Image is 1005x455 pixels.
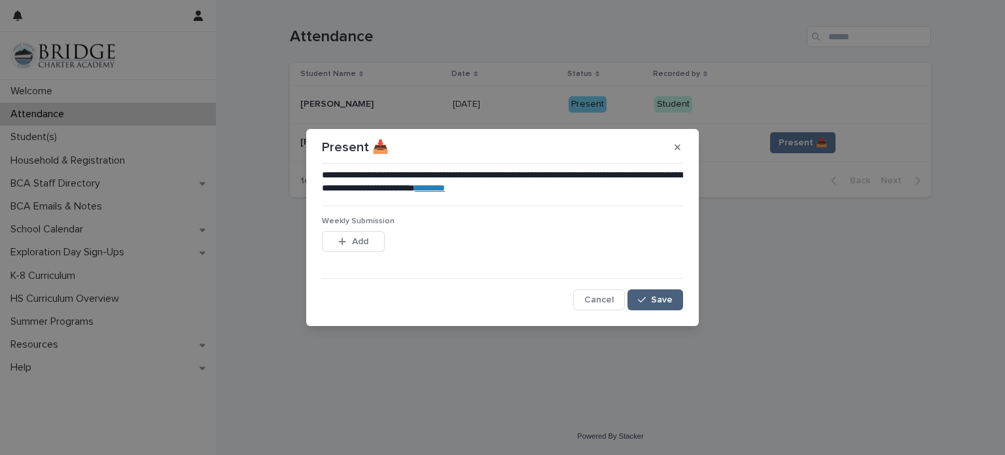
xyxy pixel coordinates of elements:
[584,295,614,304] span: Cancel
[322,217,395,225] span: Weekly Submission
[322,231,385,252] button: Add
[322,139,389,155] p: Present 📥
[352,237,368,246] span: Add
[651,295,673,304] span: Save
[627,289,683,310] button: Save
[573,289,625,310] button: Cancel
